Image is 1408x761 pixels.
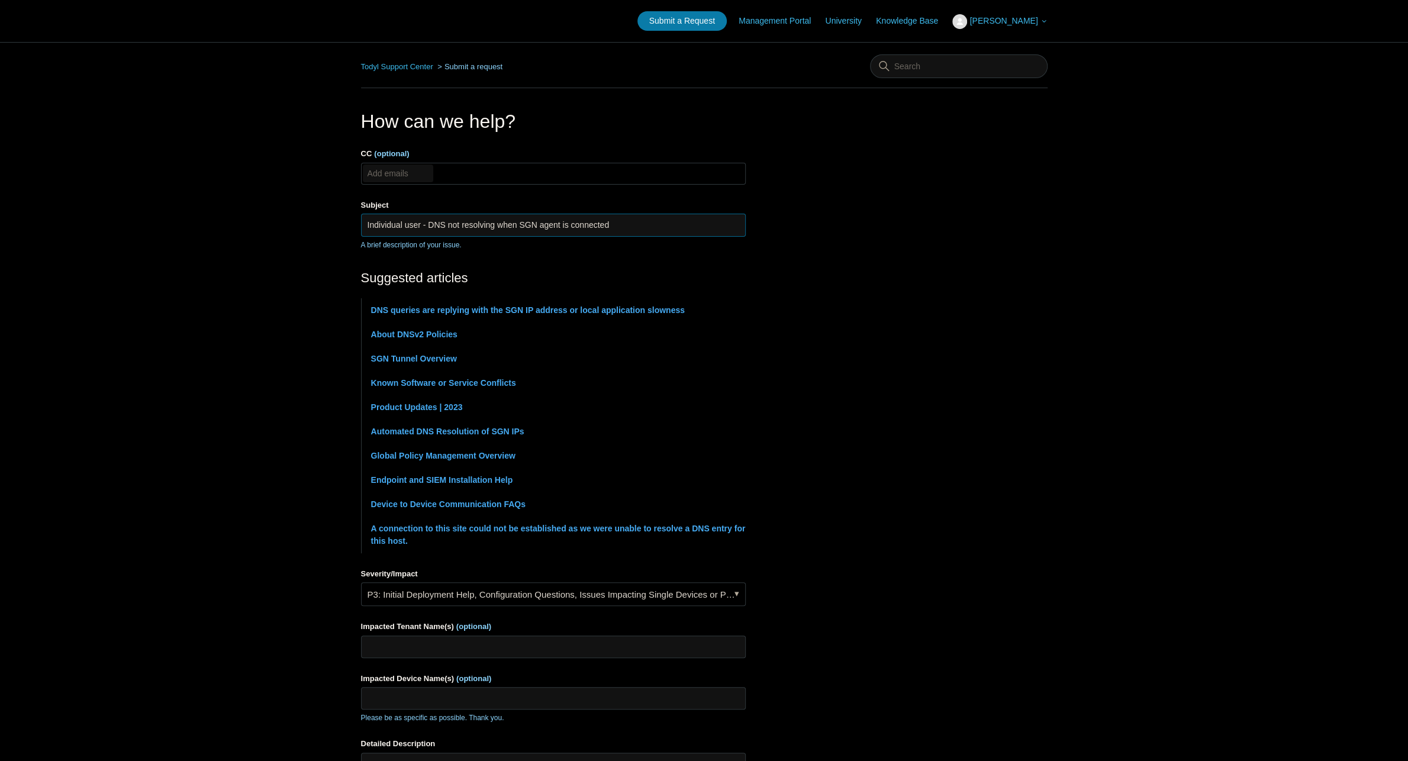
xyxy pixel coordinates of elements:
a: Automated DNS Resolution of SGN IPs [371,427,524,436]
h1: How can we help? [361,107,746,136]
a: A connection to this site could not be established as we were unable to resolve a DNS entry for t... [371,524,746,546]
p: Please be as specific as possible. Thank you. [361,712,746,723]
li: Submit a request [435,62,502,71]
label: Impacted Tenant Name(s) [361,621,746,633]
button: [PERSON_NAME] [952,14,1047,29]
span: (optional) [456,622,491,631]
h2: Suggested articles [361,268,746,288]
img: Todyl Support Center Help Center home page [361,11,411,33]
label: Severity/Impact [361,568,746,580]
label: CC [361,148,746,160]
a: Device to Device Communication FAQs [371,499,526,509]
a: About DNSv2 Policies [371,330,457,339]
a: Management Portal [739,15,823,27]
a: Known Software or Service Conflicts [371,378,516,388]
span: (optional) [374,149,409,158]
a: Knowledge Base [876,15,950,27]
a: SGN Tunnel Overview [371,354,457,363]
a: DNS queries are replying with the SGN IP address or local application slowness [371,305,685,315]
span: [PERSON_NAME] [969,16,1038,25]
span: (optional) [456,674,491,683]
p: A brief description of your issue. [361,240,746,250]
label: Detailed Description [361,738,746,750]
a: P3: Initial Deployment Help, Configuration Questions, Issues Impacting Single Devices or Past Out... [361,582,746,606]
input: Search [870,54,1048,78]
input: Add emails [363,165,433,182]
label: Impacted Device Name(s) [361,673,746,685]
a: University [825,15,873,27]
a: Todyl Support Center [361,62,433,71]
li: Todyl Support Center [361,62,436,71]
label: Subject [361,199,746,211]
a: Product Updates | 2023 [371,402,463,412]
a: Submit a Request [637,11,727,31]
a: Endpoint and SIEM Installation Help [371,475,513,485]
a: Global Policy Management Overview [371,451,515,460]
